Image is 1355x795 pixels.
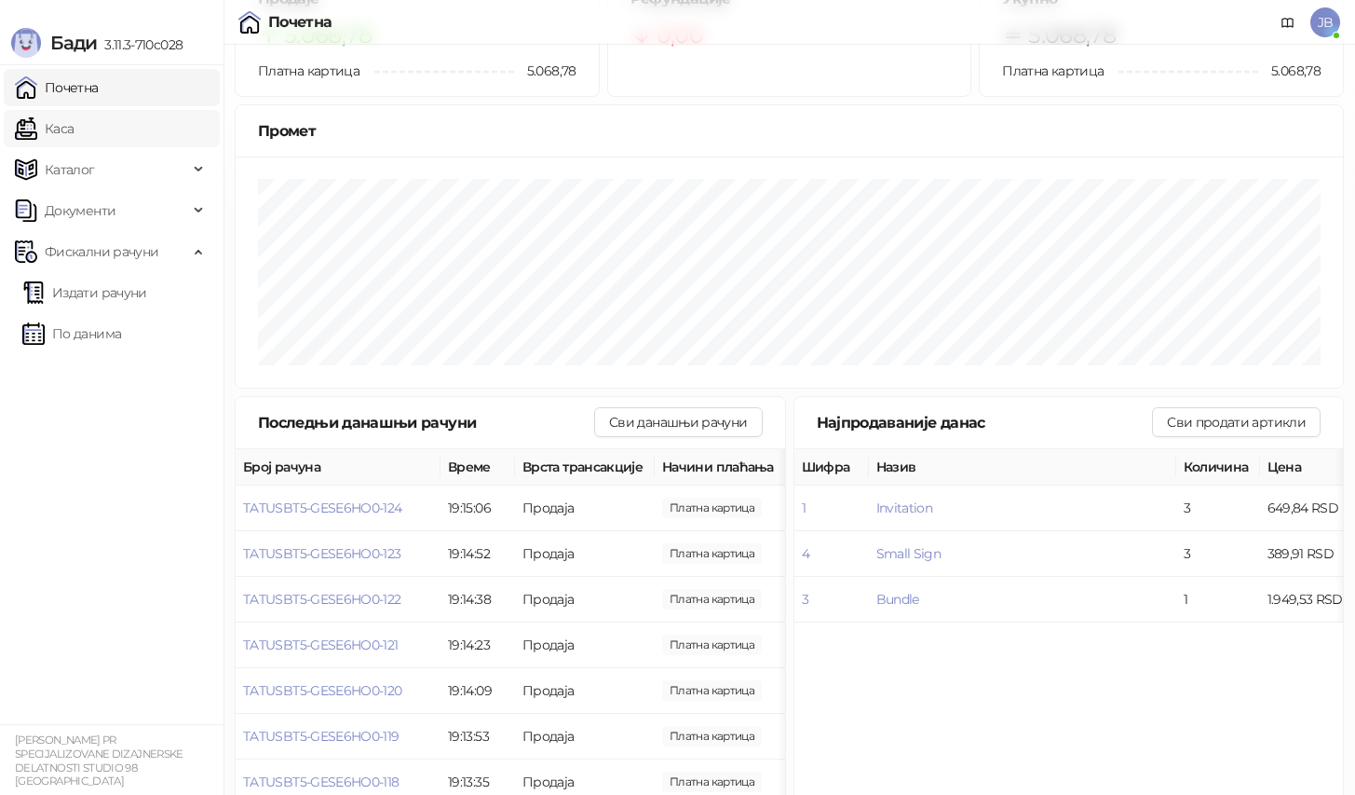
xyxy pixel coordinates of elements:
[243,591,401,608] button: TATUSBT5-GESE6HO0-122
[869,449,1176,486] th: Назив
[258,411,594,434] div: Последњи данашњи рачуни
[662,726,762,747] span: 389,91
[515,531,655,577] td: Продаја
[15,69,99,106] a: Почетна
[1310,7,1340,37] span: JB
[876,545,942,562] button: Small Sign
[45,233,158,270] span: Фискални рачуни
[440,486,515,531] td: 19:15:06
[243,545,401,562] button: TATUSBT5-GESE6HO0-123
[1176,449,1260,486] th: Количина
[1002,62,1104,79] span: Платна картица
[50,32,97,54] span: Бади
[662,635,762,655] span: 649,84
[662,589,762,610] span: 389,91
[22,315,121,352] a: По данима
[515,449,655,486] th: Врста трансакције
[1176,531,1260,577] td: 3
[243,682,402,699] button: TATUSBT5-GESE6HO0-120
[514,61,576,81] span: 5.068,78
[258,119,1321,143] div: Промет
[1176,486,1260,531] td: 3
[268,15,332,30] div: Почетна
[11,28,41,58] img: Logo
[662,543,762,564] span: 649,84
[662,772,762,792] span: 649,84
[97,36,183,53] span: 3.11.3-710c028
[1258,61,1321,81] span: 5.068,78
[817,411,1153,434] div: Најпродаваније данас
[15,733,183,788] small: [PERSON_NAME] PR SPECIJALIZOVANE DIZAJNERSKE DELATNOSTI STUDIO 98 [GEOGRAPHIC_DATA]
[440,668,515,714] td: 19:14:09
[440,531,515,577] td: 19:14:52
[440,623,515,668] td: 19:14:23
[45,192,115,229] span: Документи
[243,774,400,790] button: TATUSBT5-GESE6HO0-118
[594,407,762,437] button: Сви данашњи рачуни
[655,449,841,486] th: Начини плаћања
[662,498,762,518] span: 389,91
[662,680,762,701] span: 1.949,53
[15,110,74,147] a: Каса
[794,449,869,486] th: Шифра
[258,62,359,79] span: Платна картица
[876,591,919,608] button: Bundle
[515,486,655,531] td: Продаја
[243,637,399,653] button: TATUSBT5-GESE6HO0-121
[1273,7,1303,37] a: Документација
[243,728,400,745] button: TATUSBT5-GESE6HO0-119
[876,500,933,516] button: Invitation
[243,500,402,516] button: TATUSBT5-GESE6HO0-124
[515,623,655,668] td: Продаја
[22,274,147,311] a: Издати рачуни
[440,449,515,486] th: Време
[515,577,655,623] td: Продаја
[515,714,655,760] td: Продаја
[802,545,809,562] button: 4
[1152,407,1321,437] button: Сви продати артикли
[45,151,95,188] span: Каталог
[236,449,440,486] th: Број рачуна
[802,500,806,516] button: 1
[440,714,515,760] td: 19:13:53
[802,591,808,608] button: 3
[440,577,515,623] td: 19:14:38
[515,668,655,714] td: Продаја
[1176,577,1260,623] td: 1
